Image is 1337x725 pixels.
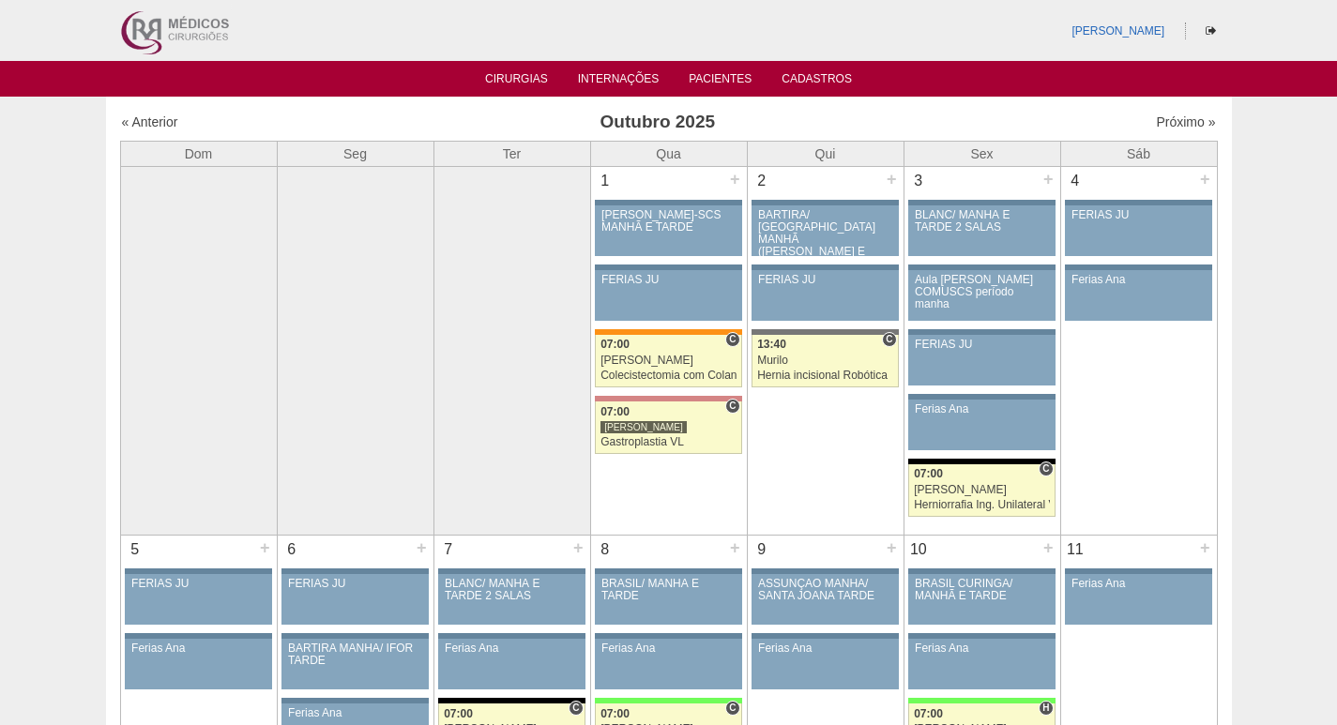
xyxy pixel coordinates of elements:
div: BARTIRA MANHÃ/ IFOR TARDE [288,642,422,667]
div: Herniorrafia Ing. Unilateral VL [914,499,1050,511]
a: FERIAS JU [1065,205,1211,256]
div: FERIAS JU [915,339,1049,351]
div: Hernia incisional Robótica [757,370,893,382]
div: Key: Aviso [752,200,898,205]
div: FERIAS JU [758,274,892,286]
div: Key: Aviso [752,568,898,574]
div: Ferias Ana [601,642,736,655]
span: 07:00 [914,707,943,720]
div: Key: Aviso [595,264,741,270]
div: Ferias Ana [1071,274,1206,286]
a: FERIAS JU [908,335,1055,385]
a: « Anterior [122,114,178,129]
a: BARTIRA/ [GEOGRAPHIC_DATA] MANHÃ ([PERSON_NAME] E ANA)/ SANTA JOANA -TARDE [752,205,898,256]
div: + [884,536,900,560]
div: Key: Aviso [908,394,1055,400]
span: Consultório [725,332,739,347]
a: Pacientes [689,72,752,91]
th: Ter [433,141,590,166]
div: Key: Aviso [908,329,1055,335]
div: BRASIL/ MANHÃ E TARDE [601,578,736,602]
div: [PERSON_NAME] [600,420,687,434]
div: Key: Santa Catarina [752,329,898,335]
div: Key: Aviso [908,264,1055,270]
div: 9 [748,536,777,564]
div: Ferias Ana [288,707,422,719]
div: Key: Aviso [1065,568,1211,574]
div: 7 [434,536,463,564]
div: FERIAS JU [288,578,422,590]
th: Seg [277,141,433,166]
div: Ferias Ana [1071,578,1206,590]
a: C 07:00 [PERSON_NAME] Herniorrafia Ing. Unilateral VL [908,464,1055,517]
div: Key: Aviso [752,633,898,639]
div: + [257,536,273,560]
div: BRASIL CURINGA/ MANHÃ E TARDE [915,578,1049,602]
a: BRASIL CURINGA/ MANHÃ E TARDE [908,574,1055,625]
div: 10 [904,536,934,564]
a: Ferias Ana [908,639,1055,689]
a: BARTIRA MANHÃ/ IFOR TARDE [281,639,428,689]
div: + [414,536,430,560]
div: 8 [591,536,620,564]
div: 2 [748,167,777,195]
a: FERIAS JU [125,574,271,625]
a: FERIAS JU [281,574,428,625]
div: Key: Aviso [595,568,741,574]
div: Key: Brasil [595,698,741,703]
div: FERIAS JU [131,578,266,590]
a: Ferias Ana [125,639,271,689]
div: Key: Blanc [908,459,1055,464]
div: Key: Aviso [125,568,271,574]
div: Key: Aviso [438,633,585,639]
th: Dom [120,141,277,166]
div: BLANC/ MANHÃ E TARDE 2 SALAS [445,578,579,602]
div: + [727,167,743,191]
h3: Outubro 2025 [384,109,931,136]
div: Murilo [757,355,893,367]
div: Key: Santa Helena [595,396,741,401]
th: Qua [590,141,747,166]
span: 07:00 [600,338,630,351]
span: Consultório [569,701,583,716]
a: Ferias Ana [1065,574,1211,625]
div: 1 [591,167,620,195]
div: Key: Aviso [908,568,1055,574]
a: [PERSON_NAME]-SCS MANHÃ E TARDE [595,205,741,256]
div: 11 [1061,536,1090,564]
div: BLANC/ MANHÃ E TARDE 2 SALAS [915,209,1049,234]
div: FERIAS JU [1071,209,1206,221]
a: Internações [578,72,660,91]
span: 07:00 [914,467,943,480]
a: Ferias Ana [752,639,898,689]
div: Key: Aviso [1065,264,1211,270]
i: Sair [1206,25,1216,37]
div: Ferias Ana [915,642,1049,655]
div: Key: Aviso [595,200,741,205]
div: Ferias Ana [915,403,1049,415]
span: Hospital [1039,701,1053,716]
div: 6 [278,536,307,564]
div: Key: São Luiz - SCS [595,329,741,335]
div: Colecistectomia com Colangiografia VL [600,370,737,382]
div: [PERSON_NAME]-SCS MANHÃ E TARDE [601,209,736,234]
a: [PERSON_NAME] [1071,24,1164,38]
a: BLANC/ MANHÃ E TARDE 2 SALAS [908,205,1055,256]
a: Próximo » [1156,114,1215,129]
div: Key: Aviso [438,568,585,574]
div: FERIAS JU [601,274,736,286]
span: 13:40 [757,338,786,351]
th: Sáb [1060,141,1217,166]
div: 3 [904,167,934,195]
div: Key: Brasil [908,698,1055,703]
span: Consultório [725,399,739,414]
th: Qui [747,141,904,166]
a: Ferias Ana [438,639,585,689]
div: + [727,536,743,560]
a: Ferias Ana [595,639,741,689]
span: Consultório [882,332,896,347]
a: Cirurgias [485,72,548,91]
div: 5 [121,536,150,564]
div: + [1197,536,1213,560]
a: C 07:00 [PERSON_NAME] Gastroplastia VL [595,401,741,454]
